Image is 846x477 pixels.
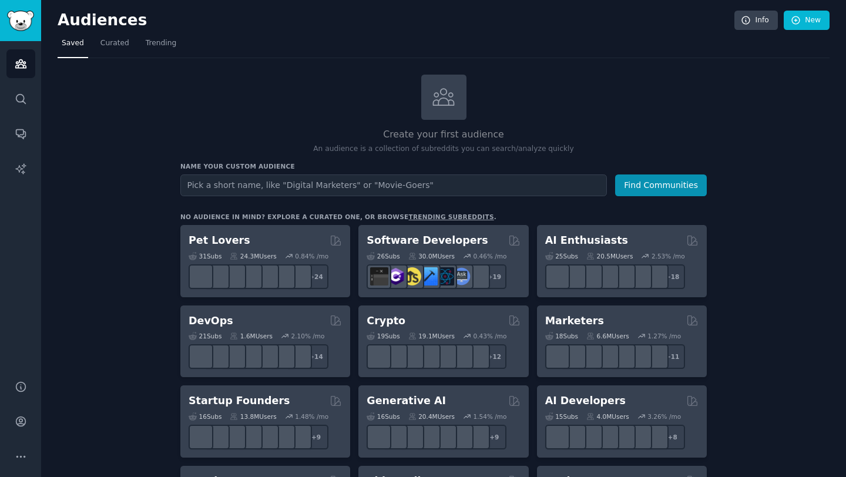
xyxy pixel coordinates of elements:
[189,412,221,421] div: 16 Sub s
[545,412,578,421] div: 15 Sub s
[586,252,633,260] div: 20.5M Users
[367,412,399,421] div: 16 Sub s
[408,332,455,340] div: 19.1M Users
[370,428,388,446] img: aivideo
[100,38,129,49] span: Curated
[7,11,34,31] img: GummySearch logo
[734,11,778,31] a: Info
[230,412,276,421] div: 13.8M Users
[581,348,599,366] img: AskMarketing
[630,428,649,446] img: llmops
[614,348,632,366] img: googleads
[548,428,566,446] img: LangChain
[403,267,421,285] img: learnjavascript
[474,412,507,421] div: 1.54 % /mo
[367,394,446,408] h2: Generative AI
[295,412,328,421] div: 1.48 % /mo
[225,428,243,446] img: startup
[189,314,233,328] h2: DevOps
[548,348,566,366] img: content_marketing
[274,267,293,285] img: PetAdvice
[545,314,604,328] h2: Marketers
[647,267,665,285] img: ArtificalIntelligence
[367,332,399,340] div: 19 Sub s
[209,267,227,285] img: ballpython
[189,394,290,408] h2: Startup Founders
[180,213,496,221] div: No audience in mind? Explore a curated one, or browse .
[474,332,507,340] div: 0.43 % /mo
[274,348,293,366] img: aws_cdk
[291,267,309,285] img: dogbreed
[258,348,276,366] img: platformengineering
[436,428,454,446] img: FluxAI
[482,344,506,369] div: + 12
[192,348,210,366] img: azuredevops
[367,233,488,248] h2: Software Developers
[387,267,405,285] img: csharp
[241,348,260,366] img: DevOpsLinks
[225,267,243,285] img: leopardgeckos
[545,233,628,248] h2: AI Enthusiasts
[274,428,293,446] img: Entrepreneurship
[62,38,84,49] span: Saved
[408,213,493,220] a: trending subreddits
[452,428,471,446] img: starryai
[180,162,707,170] h3: Name your custom audience
[784,11,830,31] a: New
[408,412,455,421] div: 20.4M Users
[597,267,616,285] img: chatgpt_promptDesign
[387,348,405,366] img: 0xPolygon
[647,332,681,340] div: 1.27 % /mo
[241,428,260,446] img: ycombinator
[408,252,455,260] div: 30.0M Users
[436,267,454,285] img: reactnative
[474,252,507,260] div: 0.46 % /mo
[614,428,632,446] img: OpenSourceAI
[258,267,276,285] img: cockatiel
[614,267,632,285] img: chatgpt_prompts_
[452,267,471,285] img: AskComputerScience
[482,425,506,449] div: + 9
[225,348,243,366] img: Docker_DevOps
[647,348,665,366] img: OnlineMarketing
[469,267,487,285] img: elixir
[652,252,685,260] div: 2.53 % /mo
[545,332,578,340] div: 18 Sub s
[146,38,176,49] span: Trending
[180,174,607,196] input: Pick a short name, like "Digital Marketers" or "Movie-Goers"
[58,11,734,30] h2: Audiences
[304,425,328,449] div: + 9
[209,428,227,446] img: SaaS
[295,252,328,260] div: 0.84 % /mo
[565,348,583,366] img: bigseo
[230,332,273,340] div: 1.6M Users
[209,348,227,366] img: AWS_Certified_Experts
[545,252,578,260] div: 25 Sub s
[142,34,180,58] a: Trending
[192,428,210,446] img: EntrepreneurRideAlong
[647,428,665,446] img: AIDevelopersSociety
[403,428,421,446] img: deepdream
[565,428,583,446] img: DeepSeek
[258,428,276,446] img: indiehackers
[370,267,388,285] img: software
[96,34,133,58] a: Curated
[647,412,681,421] div: 3.26 % /mo
[660,344,685,369] div: + 11
[387,428,405,446] img: dalle2
[586,412,629,421] div: 4.0M Users
[597,348,616,366] img: Emailmarketing
[192,267,210,285] img: herpetology
[403,348,421,366] img: ethstaker
[304,264,328,289] div: + 24
[419,267,438,285] img: iOSProgramming
[419,428,438,446] img: sdforall
[452,348,471,366] img: CryptoNews
[367,314,405,328] h2: Crypto
[545,394,626,408] h2: AI Developers
[436,348,454,366] img: defiblockchain
[180,144,707,154] p: An audience is a collection of subreddits you can search/analyze quickly
[241,267,260,285] img: turtle
[189,233,250,248] h2: Pet Lovers
[630,267,649,285] img: OpenAIDev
